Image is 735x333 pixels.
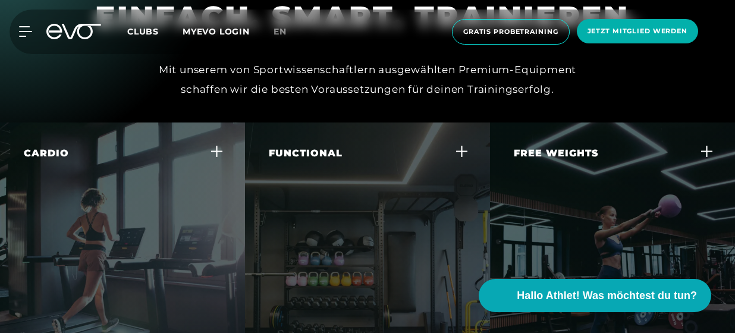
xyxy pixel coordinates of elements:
[448,19,573,45] a: Gratis Probetraining
[24,146,69,161] div: Cardio
[479,279,711,312] button: Hallo Athlet! Was möchtest du tun?
[155,60,580,99] div: Mit unserem von Sportwissenschaftlern ausgewählten Premium-Equipment schaffen wir die besten Vora...
[514,146,599,161] div: Free Weights
[269,146,343,161] div: Functional
[517,288,697,304] span: Hallo Athlet! Was möchtest du tun?
[463,27,558,37] span: Gratis Probetraining
[183,26,250,37] a: MYEVO LOGIN
[274,25,301,39] a: en
[274,26,287,37] span: en
[573,19,702,45] a: Jetzt Mitglied werden
[127,26,183,37] a: Clubs
[588,26,687,36] span: Jetzt Mitglied werden
[127,26,159,37] span: Clubs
